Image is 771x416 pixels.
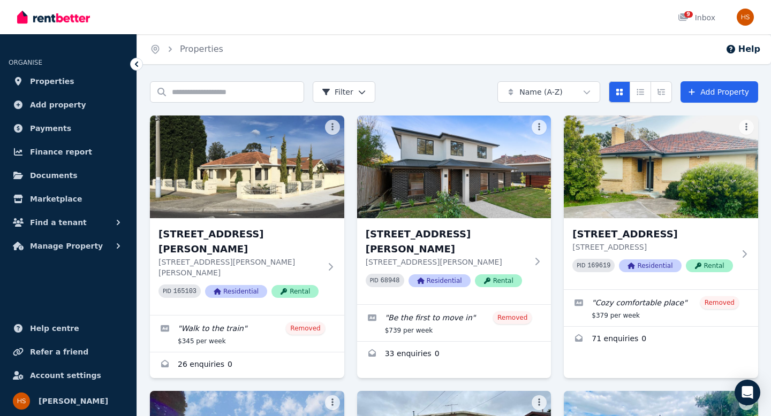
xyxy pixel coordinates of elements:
[681,81,758,103] a: Add Property
[150,352,344,378] a: Enquiries for 1 Paschke Crescent, Lalor
[158,257,321,278] p: [STREET_ADDRESS][PERSON_NAME][PERSON_NAME]
[30,369,101,382] span: Account settings
[370,278,379,283] small: PID
[9,59,42,66] span: ORGANISE
[684,11,693,18] span: 9
[475,274,522,287] span: Rental
[532,120,547,135] button: More options
[9,188,128,210] a: Marketplace
[150,115,344,218] img: 1 Paschke Crescent, Lalor
[9,341,128,363] a: Refer a friend
[577,263,585,268] small: PID
[564,115,758,289] a: 1/13 Wymlet Street, Fawkner[STREET_ADDRESS][STREET_ADDRESS]PID 169619ResidentialRental
[735,380,760,405] div: Open Intercom Messenger
[173,288,196,295] code: 165103
[564,327,758,352] a: Enquiries for 1/13 Wymlet Street, Fawkner
[325,120,340,135] button: More options
[158,227,321,257] h3: [STREET_ADDRESS][PERSON_NAME]
[587,262,610,269] code: 169619
[9,141,128,163] a: Finance report
[572,242,735,252] p: [STREET_ADDRESS]
[9,165,128,186] a: Documents
[9,94,128,115] a: Add property
[322,87,353,97] span: Filter
[519,87,563,97] span: Name (A-Z)
[357,115,551,218] img: 1/11 Webb Street, Burwood
[30,322,79,335] span: Help centre
[497,81,600,103] button: Name (A-Z)
[725,43,760,56] button: Help
[30,98,86,111] span: Add property
[30,345,88,358] span: Refer a friend
[9,318,128,339] a: Help centre
[205,285,267,298] span: Residential
[30,75,74,88] span: Properties
[564,290,758,326] a: Edit listing: Cozy comfortable place
[686,259,733,272] span: Rental
[678,12,715,23] div: Inbox
[9,365,128,386] a: Account settings
[39,395,108,407] span: [PERSON_NAME]
[30,169,78,182] span: Documents
[30,240,103,252] span: Manage Property
[163,288,171,294] small: PID
[381,277,400,284] code: 68948
[271,285,319,298] span: Rental
[564,115,758,218] img: 1/13 Wymlet Street, Fawkner
[30,216,87,229] span: Find a tenant
[325,395,340,410] button: More options
[13,392,30,410] img: Harpinder Singh
[180,44,223,54] a: Properties
[30,122,71,135] span: Payments
[9,235,128,257] button: Manage Property
[357,115,551,304] a: 1/11 Webb Street, Burwood[STREET_ADDRESS][PERSON_NAME][STREET_ADDRESS][PERSON_NAME]PID 68948Resid...
[30,192,82,205] span: Marketplace
[366,257,528,267] p: [STREET_ADDRESS][PERSON_NAME]
[150,315,344,352] a: Edit listing: Walk to the train
[313,81,375,103] button: Filter
[609,81,672,103] div: View options
[532,395,547,410] button: More options
[366,227,528,257] h3: [STREET_ADDRESS][PERSON_NAME]
[9,212,128,233] button: Find a tenant
[651,81,672,103] button: Expanded list view
[357,342,551,367] a: Enquiries for 1/11 Webb Street, Burwood
[739,120,754,135] button: More options
[9,118,128,139] a: Payments
[137,34,236,64] nav: Breadcrumb
[409,274,471,287] span: Residential
[30,145,92,158] span: Finance report
[630,81,651,103] button: Compact list view
[737,9,754,26] img: Harpinder Singh
[619,259,681,272] span: Residential
[9,71,128,92] a: Properties
[572,227,735,242] h3: [STREET_ADDRESS]
[609,81,630,103] button: Card view
[17,9,90,25] img: RentBetter
[357,305,551,341] a: Edit listing: Be the first to move in
[150,115,344,315] a: 1 Paschke Crescent, Lalor[STREET_ADDRESS][PERSON_NAME][STREET_ADDRESS][PERSON_NAME][PERSON_NAME]P...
